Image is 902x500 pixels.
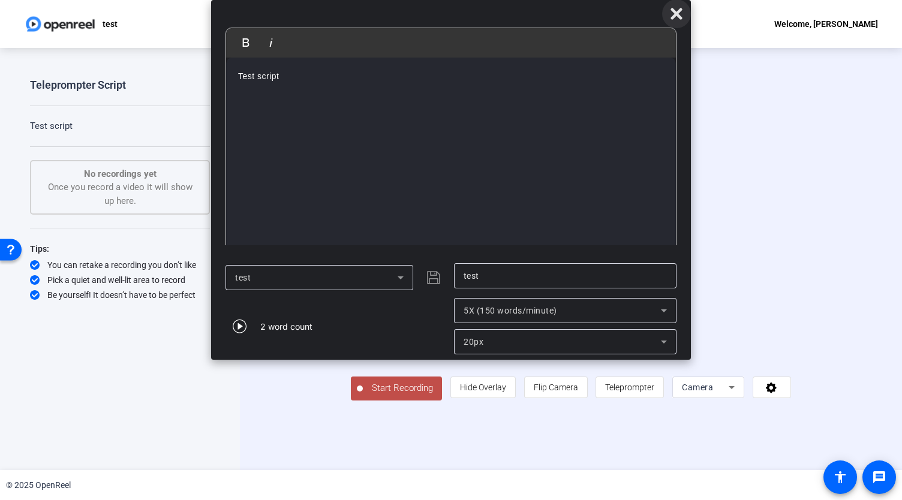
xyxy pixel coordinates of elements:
button: Italic (Ctrl+I) [260,31,282,55]
span: Teleprompter [605,382,654,392]
span: test [235,273,251,282]
span: Hide Overlay [460,382,506,392]
div: Pick a quiet and well-lit area to record [30,274,210,286]
button: Bold (Ctrl+B) [234,31,257,55]
input: Title [464,269,667,283]
span: Camera [682,382,713,392]
div: © 2025 OpenReel [6,479,71,492]
div: Tips: [30,242,210,256]
img: OpenReel logo [24,12,97,36]
span: 20px [464,337,483,347]
p: Test script [30,119,210,133]
div: Teleprompter Script [30,78,126,92]
div: 2 word count [260,320,312,333]
p: test [103,17,118,31]
p: No recordings yet [43,167,197,181]
div: Once you record a video it will show up here. [43,167,197,208]
mat-icon: accessibility [833,470,847,484]
div: Be yourself! It doesn’t have to be perfect [30,289,210,301]
span: Start Recording [363,381,442,395]
div: Welcome, [PERSON_NAME] [774,17,878,31]
span: 5X (150 words/minute) [464,306,557,315]
span: Flip Camera [534,382,578,392]
p: Test script [238,70,664,83]
mat-icon: message [872,470,886,484]
div: You can retake a recording you don’t like [30,259,210,271]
